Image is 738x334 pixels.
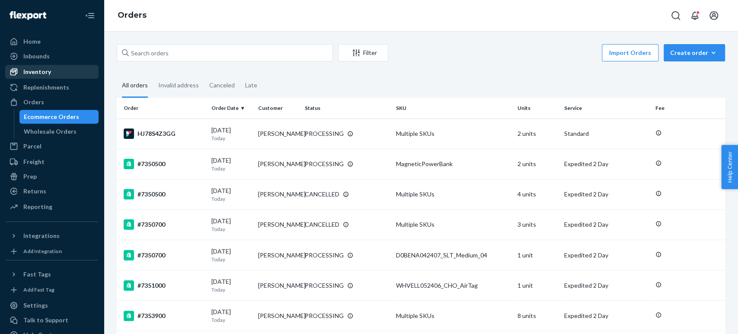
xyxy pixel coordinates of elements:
button: Open notifications [686,7,703,24]
div: Add Fast Tag [23,286,54,293]
a: Freight [5,155,99,169]
td: [PERSON_NAME] [255,149,301,179]
div: Filter [339,48,388,57]
a: Home [5,35,99,48]
p: Expedited 2 Day [564,190,649,199]
td: [PERSON_NAME] [255,301,301,331]
button: Filter [338,44,388,61]
button: Help Center [721,145,738,189]
div: MagneticPowerBank [396,160,511,168]
div: [DATE] [211,126,251,142]
p: Standard [564,129,649,138]
p: Today [211,225,251,233]
div: WHVELL052406_CHO_AirTag [396,281,511,290]
div: CANCELLED [305,190,339,199]
div: Late [245,74,257,96]
th: SKU [393,98,514,119]
a: Orders [118,10,147,20]
div: Talk to Support [23,316,68,324]
div: [DATE] [211,247,251,263]
div: #7350500 [124,189,204,199]
div: Customer [258,104,298,112]
a: Prep [5,170,99,183]
div: Replenishments [23,83,69,92]
div: Ecommerce Orders [24,112,79,121]
td: 4 units [514,179,561,209]
div: [DATE] [211,308,251,324]
td: Multiple SKUs [393,301,514,331]
p: Today [211,256,251,263]
div: Returns [23,187,46,196]
p: Expedited 2 Day [564,251,649,260]
a: Inventory [5,65,99,79]
th: Service [561,98,652,119]
td: 2 units [514,119,561,149]
a: Ecommerce Orders [19,110,99,124]
div: Fast Tags [23,270,51,279]
div: Orders [23,98,44,106]
img: Flexport logo [10,11,46,20]
div: Integrations [23,231,60,240]
td: 3 units [514,209,561,240]
td: Multiple SKUs [393,179,514,209]
th: Order Date [208,98,255,119]
td: [PERSON_NAME] [255,209,301,240]
div: Canceled [209,74,235,96]
div: All orders [122,74,148,98]
div: Settings [23,301,48,310]
div: Home [23,37,41,46]
th: Units [514,98,561,119]
td: [PERSON_NAME] [255,270,301,301]
a: Parcel [5,139,99,153]
div: Invalid address [158,74,199,96]
div: PROCESSING [305,251,344,260]
td: [PERSON_NAME] [255,179,301,209]
div: Reporting [23,202,52,211]
ol: breadcrumbs [111,3,153,28]
p: Expedited 2 Day [564,220,649,229]
td: 1 unit [514,270,561,301]
div: #7350500 [124,159,204,169]
div: #7350700 [124,250,204,260]
div: Inbounds [23,52,50,61]
button: Fast Tags [5,267,99,281]
a: Add Fast Tag [5,285,99,295]
td: [PERSON_NAME] [255,240,301,270]
p: Today [211,135,251,142]
div: PROCESSING [305,160,344,168]
div: #7351000 [124,280,204,291]
div: Wholesale Orders [24,127,77,136]
th: Status [301,98,393,119]
a: Talk to Support [5,313,99,327]
div: Freight [23,157,45,166]
p: Expedited 2 Day [564,160,649,168]
td: 2 units [514,149,561,179]
td: 1 unit [514,240,561,270]
td: 8 units [514,301,561,331]
a: Add Integration [5,246,99,257]
div: Add Integration [23,247,62,255]
button: Open Search Box [667,7,684,24]
button: Create order [664,44,725,61]
td: Multiple SKUs [393,209,514,240]
button: Import Orders [602,44,658,61]
div: [DATE] [211,277,251,293]
p: Today [211,286,251,293]
div: #7353900 [124,311,204,321]
td: [PERSON_NAME] [255,119,301,149]
div: PROCESSING [305,129,344,138]
div: #7350700 [124,219,204,230]
th: Order [117,98,208,119]
div: D0BENA042407_SLT_Medium_04 [396,251,511,260]
p: Expedited 2 Day [564,281,649,290]
button: Integrations [5,229,99,243]
a: Replenishments [5,80,99,94]
div: PROCESSING [305,281,344,290]
p: Expedited 2 Day [564,312,649,320]
div: [DATE] [211,186,251,202]
a: Wholesale Orders [19,125,99,138]
a: Reporting [5,200,99,214]
p: Today [211,165,251,172]
div: [DATE] [211,156,251,172]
